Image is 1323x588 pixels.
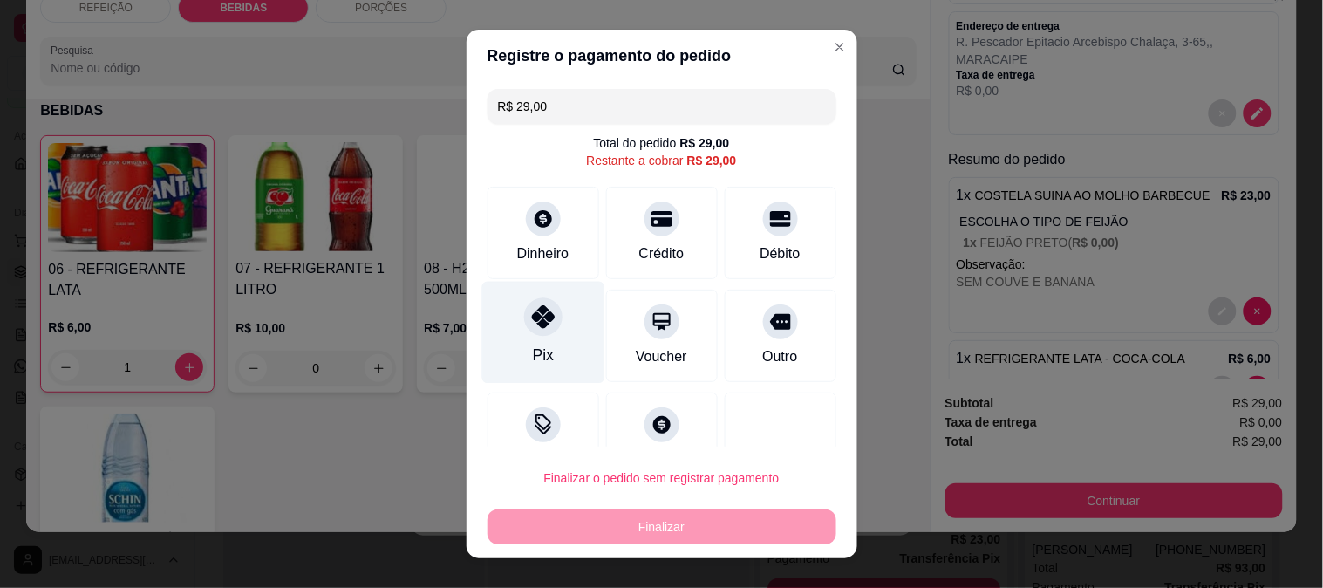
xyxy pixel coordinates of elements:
[639,243,685,264] div: Crédito
[517,243,569,264] div: Dinheiro
[586,152,736,169] div: Restante a cobrar
[826,33,854,61] button: Close
[498,89,826,124] input: Ex.: hambúrguer de cordeiro
[532,344,553,366] div: Pix
[488,461,836,496] button: Finalizar o pedido sem registrar pagamento
[762,346,797,367] div: Outro
[760,243,800,264] div: Débito
[594,134,730,152] div: Total do pedido
[467,30,857,82] header: Registre o pagamento do pedido
[636,346,687,367] div: Voucher
[680,134,730,152] div: R$ 29,00
[687,152,737,169] div: R$ 29,00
